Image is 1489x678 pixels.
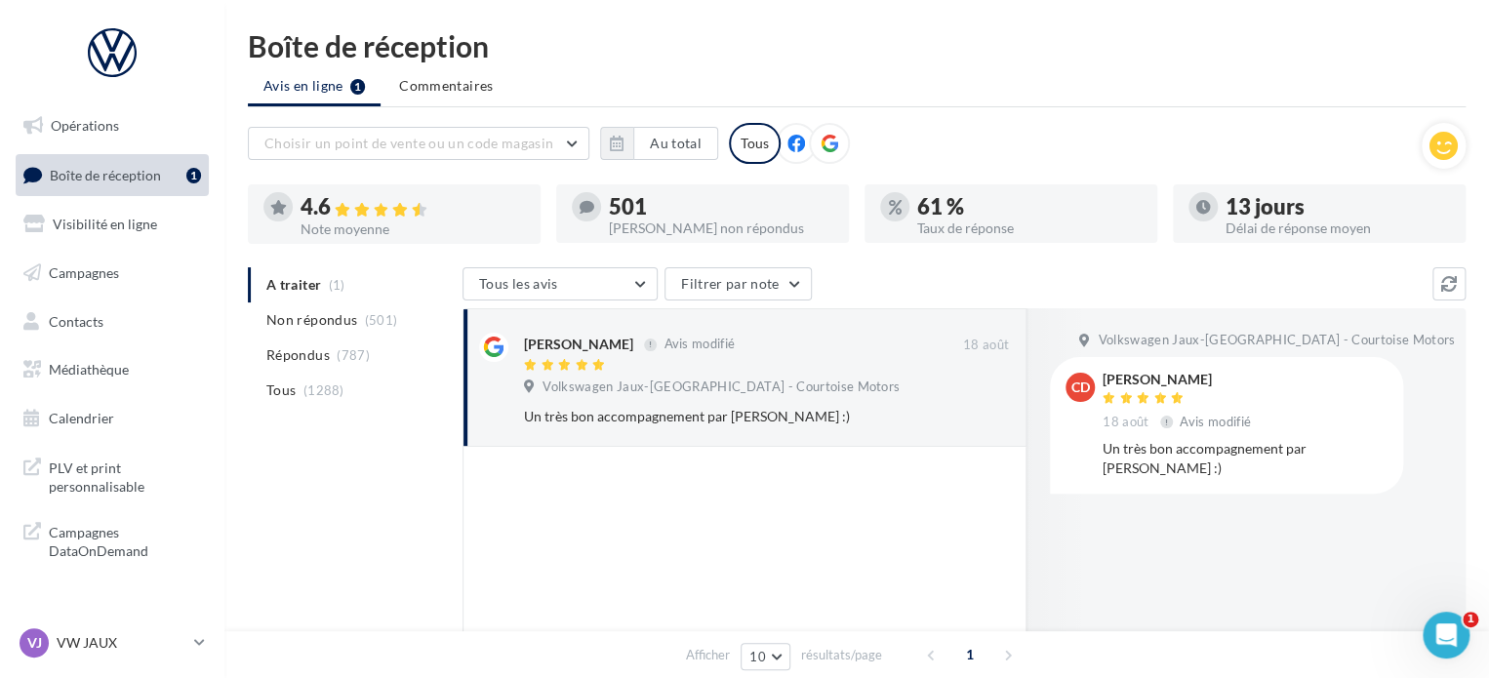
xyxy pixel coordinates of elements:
[686,646,730,664] span: Afficher
[49,519,201,561] span: Campagnes DataOnDemand
[524,407,882,426] div: Un très bon accompagnement par [PERSON_NAME] :)
[57,633,186,653] p: VW JAUX
[50,166,161,182] span: Boîte de réception
[49,264,119,281] span: Campagnes
[801,646,882,664] span: résultats/page
[12,154,213,196] a: Boîte de réception1
[266,380,296,400] span: Tous
[49,455,201,497] span: PLV et print personnalisable
[12,253,213,294] a: Campagnes
[248,127,589,160] button: Choisir un point de vente ou un code magasin
[12,204,213,245] a: Visibilité en ligne
[1071,378,1090,397] span: cd
[303,382,344,398] span: (1288)
[266,345,330,365] span: Répondus
[53,216,157,232] span: Visibilité en ligne
[337,347,370,363] span: (787)
[248,31,1466,60] div: Boîte de réception
[51,117,119,134] span: Opérations
[12,349,213,390] a: Médiathèque
[16,624,209,661] a: VJ VW JAUX
[664,267,812,300] button: Filtrer par note
[1103,414,1148,431] span: 18 août
[12,301,213,342] a: Contacts
[729,123,781,164] div: Tous
[600,127,718,160] button: Au total
[543,379,900,396] span: Volkswagen Jaux-[GEOGRAPHIC_DATA] - Courtoise Motors
[49,312,103,329] span: Contacts
[12,398,213,439] a: Calendrier
[963,337,1009,354] span: 18 août
[741,643,790,670] button: 10
[399,76,493,96] span: Commentaires
[12,105,213,146] a: Opérations
[12,511,213,569] a: Campagnes DataOnDemand
[954,639,986,670] span: 1
[609,221,833,235] div: [PERSON_NAME] non répondus
[264,135,553,151] span: Choisir un point de vente ou un code magasin
[749,649,766,664] span: 10
[1098,332,1455,349] span: Volkswagen Jaux-[GEOGRAPHIC_DATA] - Courtoise Motors
[186,168,201,183] div: 1
[917,196,1142,218] div: 61 %
[1226,196,1450,218] div: 13 jours
[301,222,525,236] div: Note moyenne
[463,267,658,300] button: Tous les avis
[664,337,735,352] span: Avis modifié
[301,196,525,219] div: 4.6
[27,633,42,653] span: VJ
[266,310,357,330] span: Non répondus
[633,127,718,160] button: Au total
[524,335,633,354] div: [PERSON_NAME]
[609,196,833,218] div: 501
[12,447,213,504] a: PLV et print personnalisable
[1423,612,1469,658] iframe: Intercom live chat
[365,312,398,328] span: (501)
[1103,373,1255,386] div: [PERSON_NAME]
[1226,221,1450,235] div: Délai de réponse moyen
[1103,439,1388,478] div: Un très bon accompagnement par [PERSON_NAME] :)
[1463,612,1478,627] span: 1
[49,361,129,378] span: Médiathèque
[1180,414,1251,429] span: Avis modifié
[479,275,558,292] span: Tous les avis
[917,221,1142,235] div: Taux de réponse
[49,410,114,426] span: Calendrier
